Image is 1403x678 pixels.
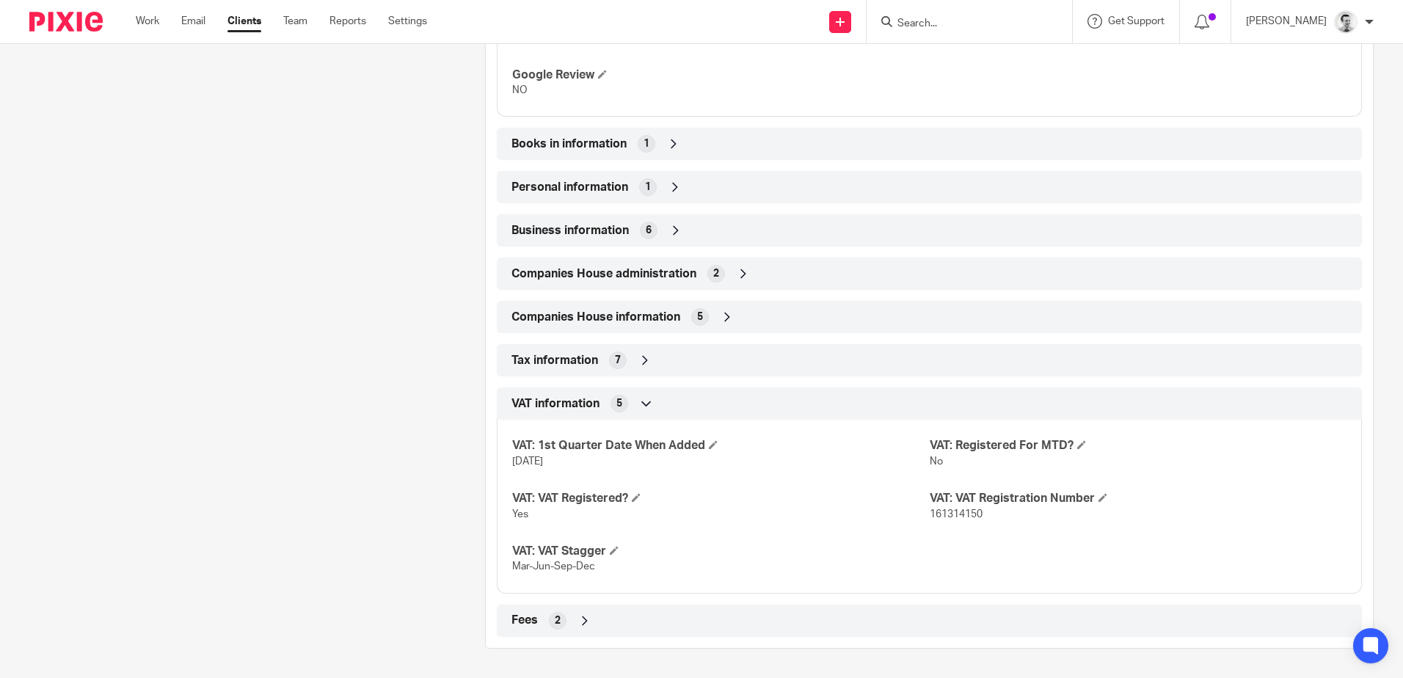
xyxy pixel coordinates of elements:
[1334,10,1358,34] img: Andy_2025.jpg
[29,12,103,32] img: Pixie
[511,136,627,152] span: Books in information
[697,310,703,324] span: 5
[511,353,598,368] span: Tax information
[388,14,427,29] a: Settings
[511,396,600,412] span: VAT information
[615,353,621,368] span: 7
[512,85,528,95] span: NO
[512,561,595,572] span: Mar-Jun-Sep-Dec
[1246,14,1327,29] p: [PERSON_NAME]
[930,456,943,467] span: No
[512,544,929,559] h4: VAT: VAT Stagger
[511,266,696,282] span: Companies House administration
[227,14,261,29] a: Clients
[511,180,628,195] span: Personal information
[1108,16,1165,26] span: Get Support
[896,18,1028,31] input: Search
[329,14,366,29] a: Reports
[930,438,1346,453] h4: VAT: Registered For MTD?
[512,438,929,453] h4: VAT: 1st Quarter Date When Added
[512,456,543,467] span: [DATE]
[930,509,983,520] span: 161314150
[644,136,649,151] span: 1
[713,266,719,281] span: 2
[616,396,622,411] span: 5
[511,613,538,628] span: Fees
[511,223,629,238] span: Business information
[181,14,205,29] a: Email
[136,14,159,29] a: Work
[512,68,929,83] h4: Google Review
[555,613,561,628] span: 2
[283,14,307,29] a: Team
[930,491,1346,506] h4: VAT: VAT Registration Number
[646,223,652,238] span: 6
[512,491,929,506] h4: VAT: VAT Registered?
[645,180,651,194] span: 1
[512,509,528,520] span: Yes
[511,310,680,325] span: Companies House information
